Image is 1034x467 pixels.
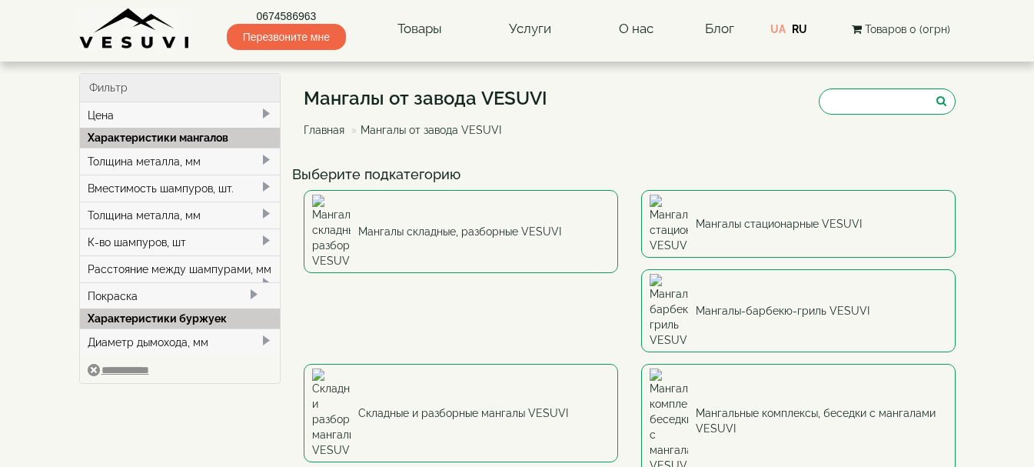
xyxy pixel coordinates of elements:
[382,12,457,47] a: Товары
[79,8,191,50] img: Завод VESUVI
[650,195,688,253] img: Мангалы стационарные VESUVI
[80,329,281,355] div: Диаметр дымохода, мм
[304,88,547,108] h1: Мангалы от завода VESUVI
[227,24,346,50] span: Перезвоните мне
[603,12,669,47] a: О нас
[494,12,567,47] a: Услуги
[80,309,281,329] div: Характеристики буржуек
[770,23,786,35] a: UA
[847,21,955,38] button: Товаров 0 (0грн)
[641,190,956,258] a: Мангалы стационарные VESUVI Мангалы стационарные VESUVI
[312,195,351,269] img: Мангалы складные, разборные VESUVI
[304,190,618,273] a: Мангалы складные, разборные VESUVI Мангалы складные, разборные VESUVI
[80,175,281,202] div: Вместимость шампуров, шт.
[80,148,281,175] div: Толщина металла, мм
[347,122,501,138] li: Мангалы от завода VESUVI
[792,23,807,35] a: RU
[80,202,281,228] div: Толщина металла, мм
[80,128,281,148] div: Характеристики мангалов
[705,21,734,36] a: Блог
[227,8,346,24] a: 0674586963
[80,255,281,282] div: Расстояние между шампурами, мм
[292,167,967,182] h4: Выберите подкатегорию
[650,274,688,348] img: Мангалы-барбекю-гриль VESUVI
[865,23,950,35] span: Товаров 0 (0грн)
[304,124,344,136] a: Главная
[641,269,956,352] a: Мангалы-барбекю-гриль VESUVI Мангалы-барбекю-гриль VESUVI
[80,228,281,255] div: К-во шампуров, шт
[80,102,281,128] div: Цена
[304,364,618,462] a: Складные и разборные мангалы VESUVI Складные и разборные мангалы VESUVI
[80,282,281,309] div: Покраска
[312,369,351,458] img: Складные и разборные мангалы VESUVI
[80,74,281,102] div: Фильтр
